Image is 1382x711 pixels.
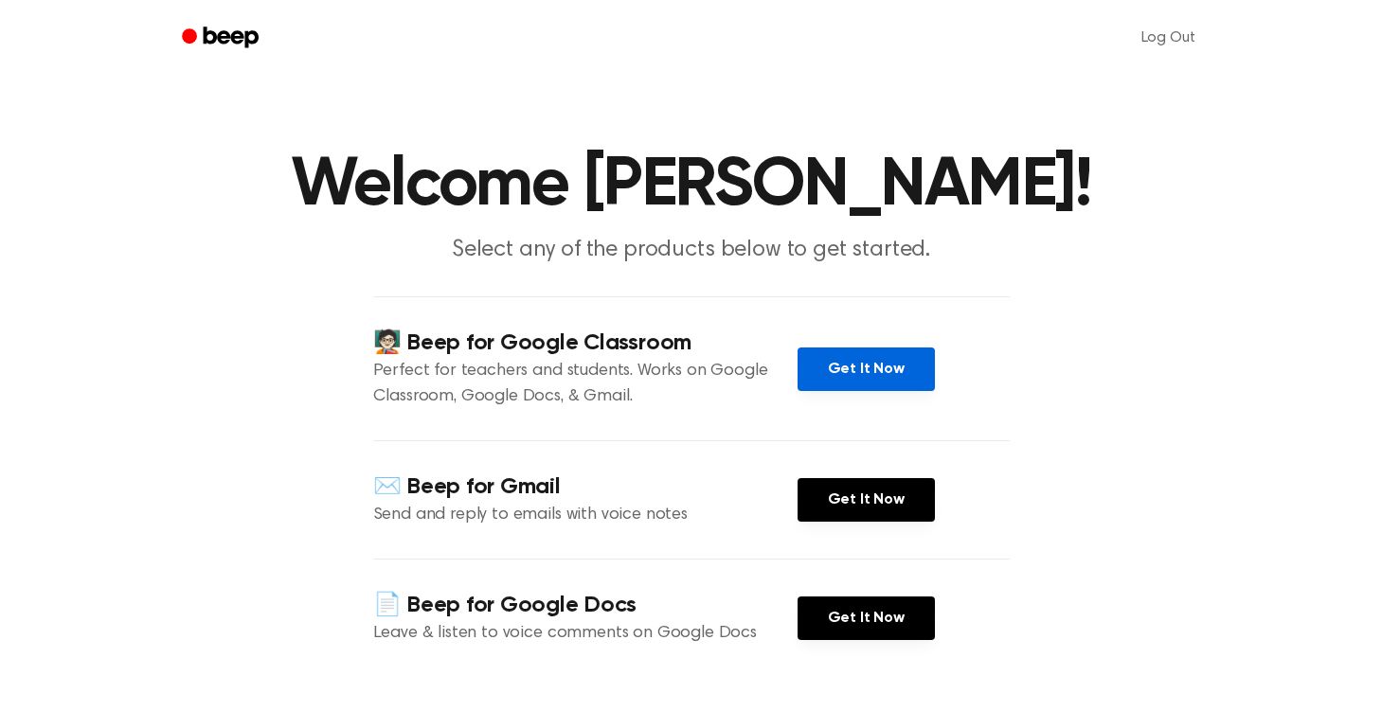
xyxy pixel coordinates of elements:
[373,590,798,621] h4: 📄 Beep for Google Docs
[798,596,935,640] a: Get It Now
[373,328,798,359] h4: 🧑🏻‍🏫 Beep for Google Classroom
[373,471,798,503] h4: ✉️ Beep for Gmail
[373,621,798,647] p: Leave & listen to voice comments on Google Docs
[169,20,276,57] a: Beep
[798,478,935,522] a: Get It Now
[328,235,1055,266] p: Select any of the products below to get started.
[206,151,1176,220] h1: Welcome [PERSON_NAME]!
[798,347,935,391] a: Get It Now
[373,359,798,410] p: Perfect for teachers and students. Works on Google Classroom, Google Docs, & Gmail.
[373,503,798,528] p: Send and reply to emails with voice notes
[1122,15,1214,61] a: Log Out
